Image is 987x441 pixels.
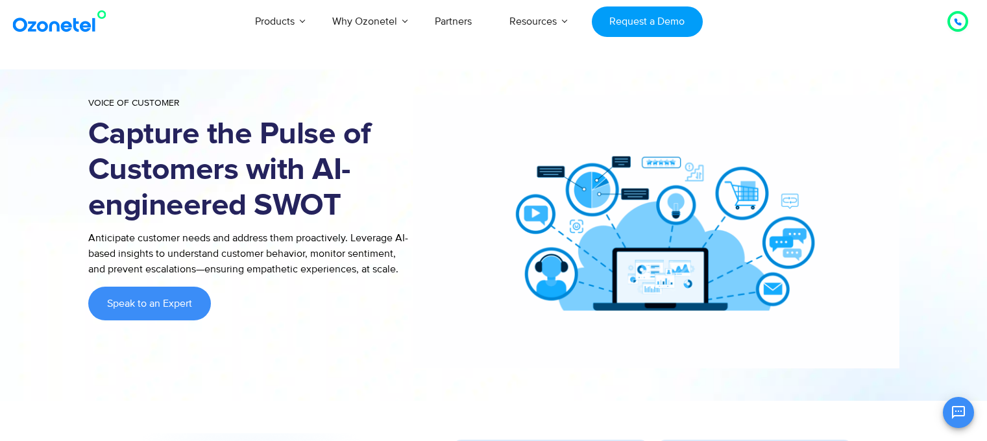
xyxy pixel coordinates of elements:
[88,230,413,277] p: Anticipate customer needs and address them proactively. Leverage AI-based insights to understand ...
[592,6,703,37] a: Request a Demo
[88,117,413,224] h1: Capture the Pulse of Customers with AI-engineered SWOT
[88,97,180,108] span: Voice of Customer
[943,397,974,428] button: Open chat
[107,298,192,309] span: Speak to an Expert
[88,287,211,320] a: Speak to an Expert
